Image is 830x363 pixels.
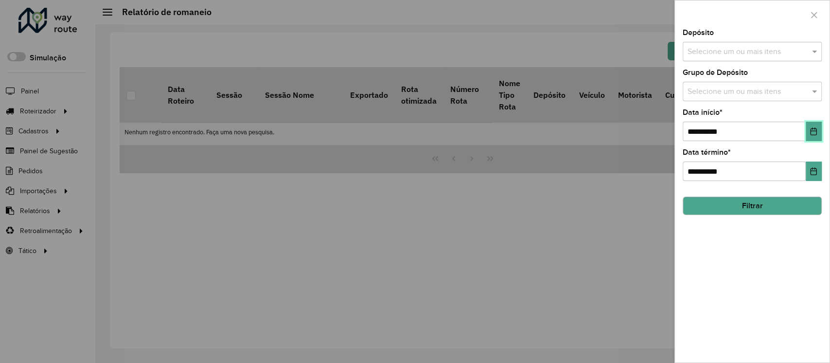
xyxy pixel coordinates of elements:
label: Data início [683,107,723,118]
label: Data término [683,146,731,158]
label: Grupo de Depósito [683,67,748,78]
button: Filtrar [683,197,822,215]
button: Choose Date [806,122,822,141]
button: Choose Date [806,162,822,181]
label: Depósito [683,27,714,38]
